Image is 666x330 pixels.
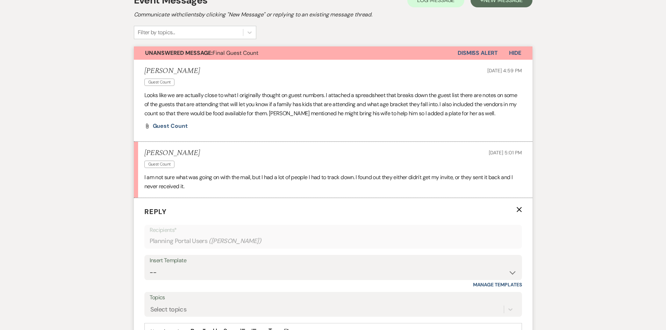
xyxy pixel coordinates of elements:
[144,149,200,157] h5: [PERSON_NAME]
[150,293,517,303] label: Topics
[153,122,188,130] span: Guest Count
[144,67,200,75] h5: [PERSON_NAME]
[144,173,522,191] p: I am not sure what was going on with the mail, but I had a lot of people I had to track down. I f...
[498,46,532,60] button: Hide
[134,10,532,19] h2: Communicate with clients by clicking "New Message" or replying to an existing message thread.
[145,49,258,57] span: Final Guest Count
[153,123,188,129] a: Guest Count
[144,91,522,118] p: Looks like we are actually close to what I originally thought on guest numbers. I attached a spre...
[487,67,522,74] span: [DATE] 4:59 PM
[509,49,521,57] span: Hide
[145,49,213,57] strong: Unanswered Message:
[489,149,522,156] span: [DATE] 5:01 PM
[134,46,458,60] button: Unanswered Message:Final Guest Count
[144,79,175,86] span: Guest Count
[150,256,517,266] div: Insert Template
[209,236,261,246] span: ( [PERSON_NAME] )
[473,281,522,288] a: Manage Templates
[458,46,498,60] button: Dismiss Alert
[150,234,517,248] div: Planning Portal Users
[144,161,175,168] span: Guest Count
[150,305,187,314] div: Select topics
[138,28,175,37] div: Filter by topics...
[150,226,517,235] p: Recipients*
[144,207,167,216] span: Reply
